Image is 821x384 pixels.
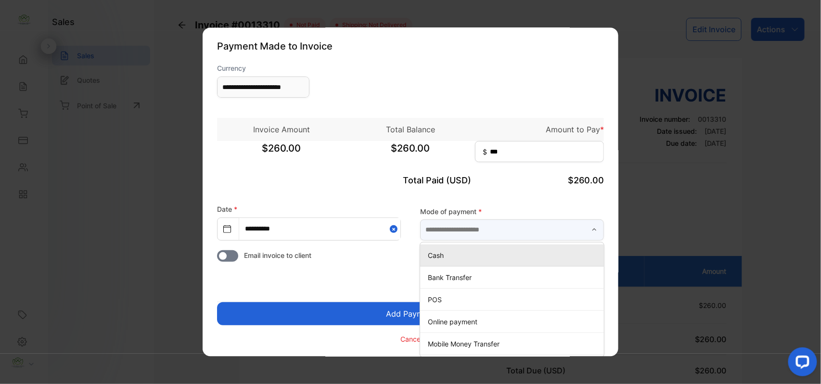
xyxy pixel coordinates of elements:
label: Currency [217,64,309,74]
button: Close [390,218,400,240]
label: Date [217,205,237,214]
label: Mode of payment [420,206,604,217]
p: Mobile Money Transfer [428,339,600,349]
span: $260.00 [217,141,346,166]
span: $260.00 [568,176,604,186]
iframe: LiveChat chat widget [781,344,821,384]
p: Cash [428,250,600,260]
p: Total Paid (USD) [346,174,475,187]
p: Online payment [428,317,600,327]
span: Email invoice to client [244,251,311,261]
span: $260.00 [346,141,475,166]
p: Amount to Pay [475,124,604,136]
p: Total Balance [346,124,475,136]
p: Bank Transfer [428,272,600,282]
span: $ [483,147,487,157]
p: Invoice Amount [217,124,346,136]
button: Add Payment [217,303,604,326]
p: POS [428,294,600,305]
p: Payment Made to Invoice [217,39,604,54]
p: Cancel [401,334,423,344]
